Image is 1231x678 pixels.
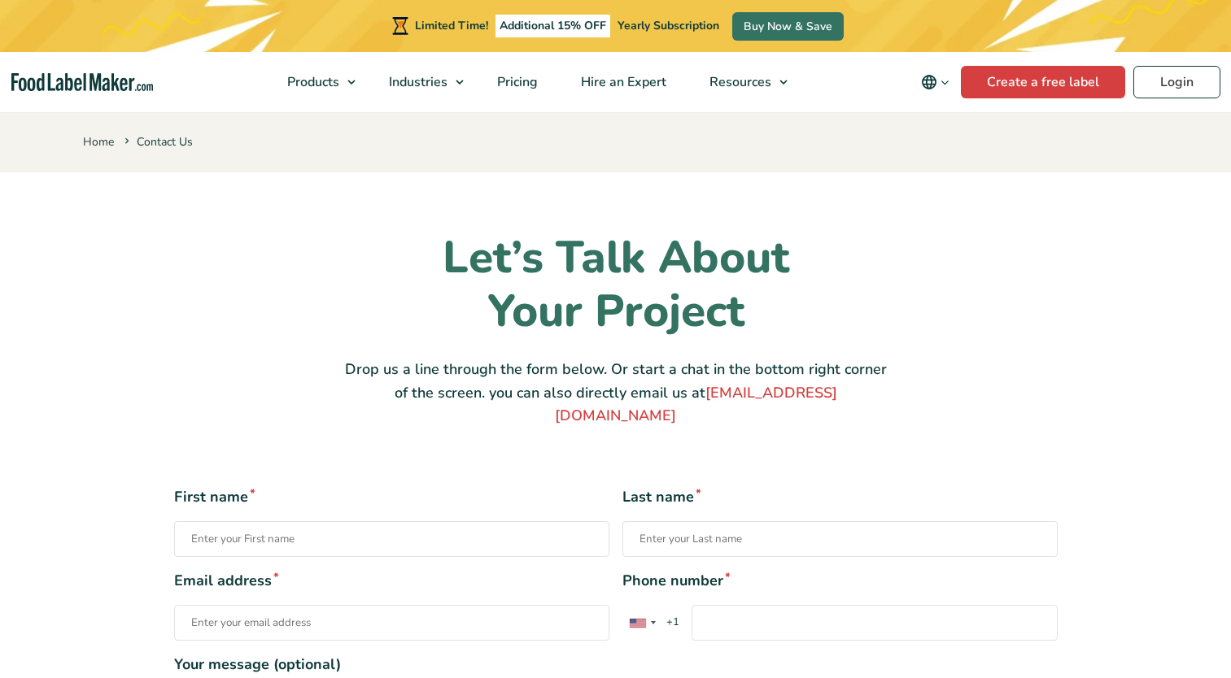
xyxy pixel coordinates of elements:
span: Additional 15% OFF [495,15,610,37]
span: Pricing [492,73,539,91]
p: Drop us a line through the form below. Or start a chat in the bottom right corner of the screen. ... [343,358,888,428]
span: Industries [384,73,449,91]
a: Buy Now & Save [732,12,844,41]
input: Email address* [174,605,609,641]
span: Resources [705,73,773,91]
a: Industries [368,52,472,112]
button: Change language [910,66,961,98]
a: Login [1133,66,1220,98]
a: Pricing [476,52,556,112]
span: First name [174,486,609,508]
div: United States: +1 [623,606,661,640]
span: Your message (optional) [174,654,1058,676]
a: Resources [688,52,796,112]
a: Food Label Maker homepage [11,73,154,92]
span: Limited Time! [415,18,488,33]
a: Home [83,134,114,150]
input: First name* [174,521,609,557]
span: Email address [174,570,609,592]
h1: Let’s Talk About Your Project [343,231,888,338]
input: Last name* [622,521,1058,557]
span: Phone number [622,570,1058,592]
span: Contact Us [121,134,193,150]
span: +1 [659,615,688,631]
input: Phone number* List of countries+1 [692,605,1058,641]
span: Yearly Subscription [618,18,719,33]
span: Last name [622,486,1058,508]
span: Hire an Expert [576,73,668,91]
a: Products [266,52,364,112]
a: Create a free label [961,66,1125,98]
span: Products [282,73,341,91]
a: Hire an Expert [560,52,684,112]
